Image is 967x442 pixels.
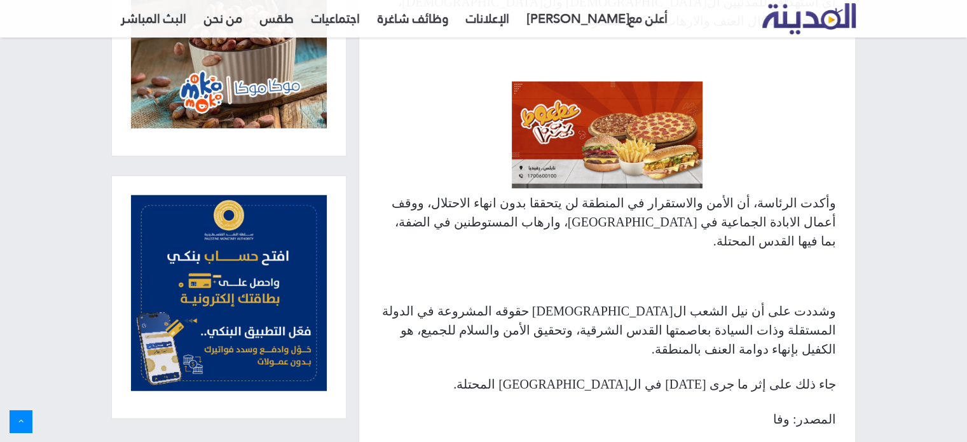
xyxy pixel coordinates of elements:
a: تلفزيون المدينة [762,4,856,35]
p: جاء ذلك على إثر ما جرى [DATE] في ال[GEOGRAPHIC_DATA] المحتلة. [378,375,836,394]
img: تلفزيون المدينة [762,3,856,34]
p: المصدر: وفا [378,410,836,429]
p: وأكدت الرئاسة، أن الأمن والاستقرار في المنطقة لن يتحققا بدون انهاء الاحتلال، ووقف أعمال الابادة ا... [378,193,836,251]
p: وشددت على أن نيل الشعب ال[DEMOGRAPHIC_DATA] حقوقه المشروعة في الدولة المستقلة وذات السيادة بعاصمت... [378,301,836,359]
